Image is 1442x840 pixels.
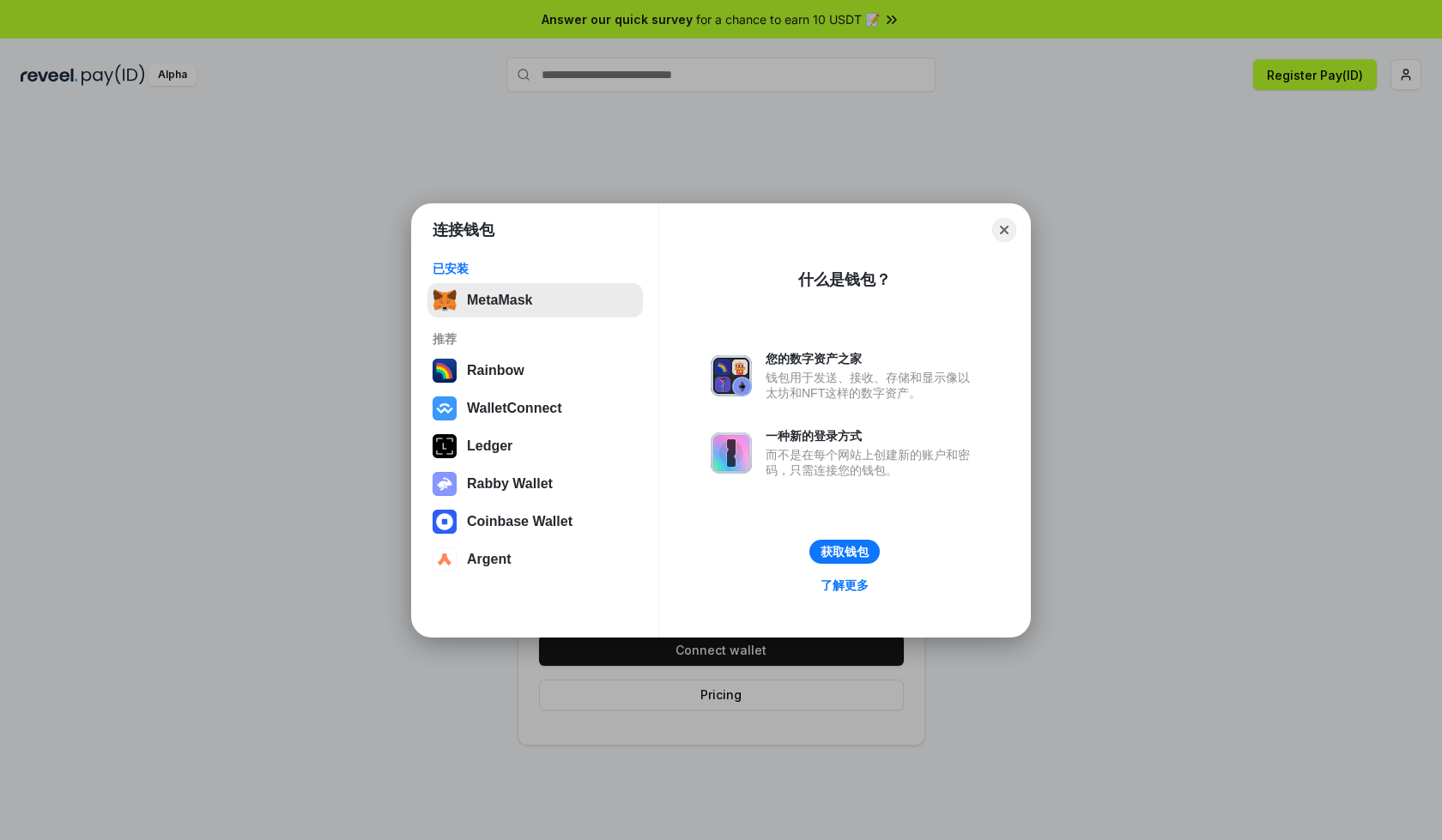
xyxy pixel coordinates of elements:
[467,438,512,454] div: Ledger
[467,476,553,492] div: Rabby Wallet
[821,577,869,593] div: 了解更多
[433,331,638,347] div: 推荐
[467,293,532,308] div: MetaMask
[433,288,457,312] img: svg+xml,%3Csvg%20fill%3D%22none%22%20height%3D%2233%22%20viewBox%3D%220%200%2035%2033%22%20width%...
[427,354,643,388] button: Rainbow
[766,447,978,478] div: 而不是在每个网站上创建新的账户和密码，只需连接您的钱包。
[433,359,457,383] img: svg+xml,%3Csvg%20width%3D%22120%22%20height%3D%22120%22%20viewBox%3D%220%200%20120%20120%22%20fil...
[711,355,752,396] img: svg+xml,%3Csvg%20xmlns%3D%22http%3A%2F%2Fwww.w3.org%2F2000%2Fsvg%22%20fill%3D%22none%22%20viewBox...
[427,391,643,426] button: WalletConnect
[821,544,869,559] div: 获取钱包
[467,552,512,567] div: Argent
[433,472,457,496] img: svg+xml,%3Csvg%20xmlns%3D%22http%3A%2F%2Fwww.w3.org%2F2000%2Fsvg%22%20fill%3D%22none%22%20viewBox...
[766,370,978,401] div: 钱包用于发送、接收、存储和显示像以太坊和NFT这样的数字资产。
[467,401,562,416] div: WalletConnect
[809,540,880,564] button: 获取钱包
[810,574,879,596] a: 了解更多
[427,467,643,501] button: Rabby Wallet
[433,510,457,534] img: svg+xml,%3Csvg%20width%3D%2228%22%20height%3D%2228%22%20viewBox%3D%220%200%2028%2028%22%20fill%3D...
[427,429,643,463] button: Ledger
[433,434,457,458] img: svg+xml,%3Csvg%20xmlns%3D%22http%3A%2F%2Fwww.w3.org%2F2000%2Fsvg%22%20width%3D%2228%22%20height%3...
[798,269,891,290] div: 什么是钱包？
[433,547,457,571] img: svg+xml,%3Csvg%20width%3D%2228%22%20height%3D%2228%22%20viewBox%3D%220%200%2028%2028%22%20fill%3D...
[427,283,643,317] button: MetaMask
[433,396,457,420] img: svg+xml,%3Csvg%20width%3D%2228%22%20height%3D%2228%22%20viewBox%3D%220%200%2028%2028%22%20fill%3D...
[766,351,978,366] div: 您的数字资产之家
[427,542,643,577] button: Argent
[992,218,1016,242] button: Close
[766,428,978,444] div: 一种新的登录方式
[467,514,573,529] div: Coinbase Wallet
[433,261,638,276] div: 已安装
[433,220,494,240] h1: 连接钱包
[467,363,524,378] div: Rainbow
[427,505,643,539] button: Coinbase Wallet
[711,432,752,474] img: svg+xml,%3Csvg%20xmlns%3D%22http%3A%2F%2Fwww.w3.org%2F2000%2Fsvg%22%20fill%3D%22none%22%20viewBox...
